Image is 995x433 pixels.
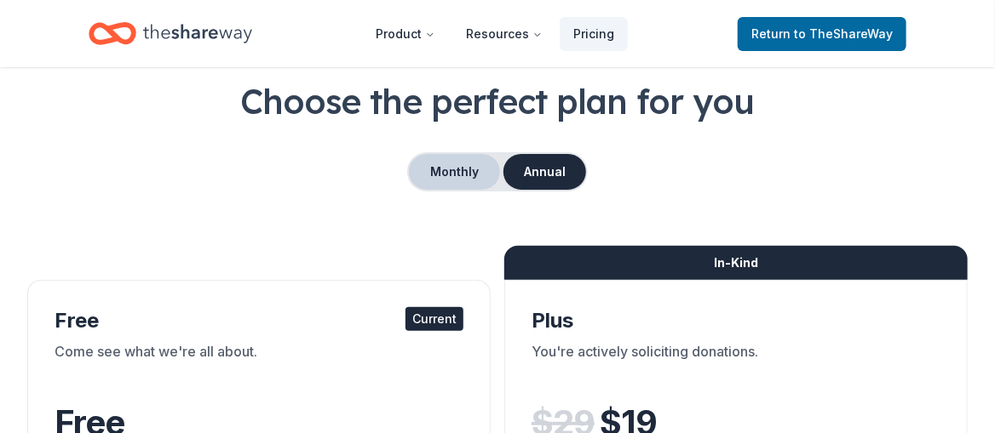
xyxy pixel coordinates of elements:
div: Current [405,307,463,331]
div: You're actively soliciting donations. [532,341,940,389]
div: Come see what we're all about. [55,341,463,389]
a: Returnto TheShareWay [738,17,906,51]
button: Monthly [409,154,500,190]
a: Pricing [560,17,628,51]
button: Annual [503,154,586,190]
button: Resources [452,17,556,51]
nav: Main [362,14,628,54]
div: Free [55,307,463,334]
span: to TheShareWay [794,26,893,41]
span: Return [751,24,893,44]
button: Product [362,17,449,51]
div: Plus [532,307,940,334]
div: In-Kind [504,246,968,280]
h1: Choose the perfect plan for you [27,77,968,125]
a: Home [89,14,252,54]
